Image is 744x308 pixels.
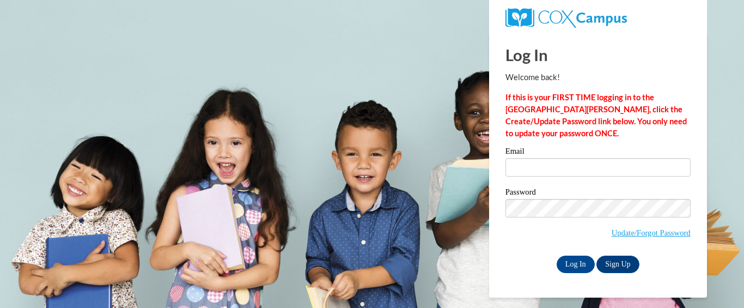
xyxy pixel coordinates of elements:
label: Email [505,147,691,158]
strong: If this is your FIRST TIME logging in to the [GEOGRAPHIC_DATA][PERSON_NAME], click the Create/Upd... [505,93,687,138]
a: Update/Forgot Password [612,228,691,237]
p: Welcome back! [505,71,691,83]
img: COX Campus [505,8,627,28]
h1: Log In [505,44,691,66]
a: COX Campus [505,13,627,22]
a: Sign Up [596,256,639,273]
input: Log In [557,256,595,273]
label: Password [505,188,691,199]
